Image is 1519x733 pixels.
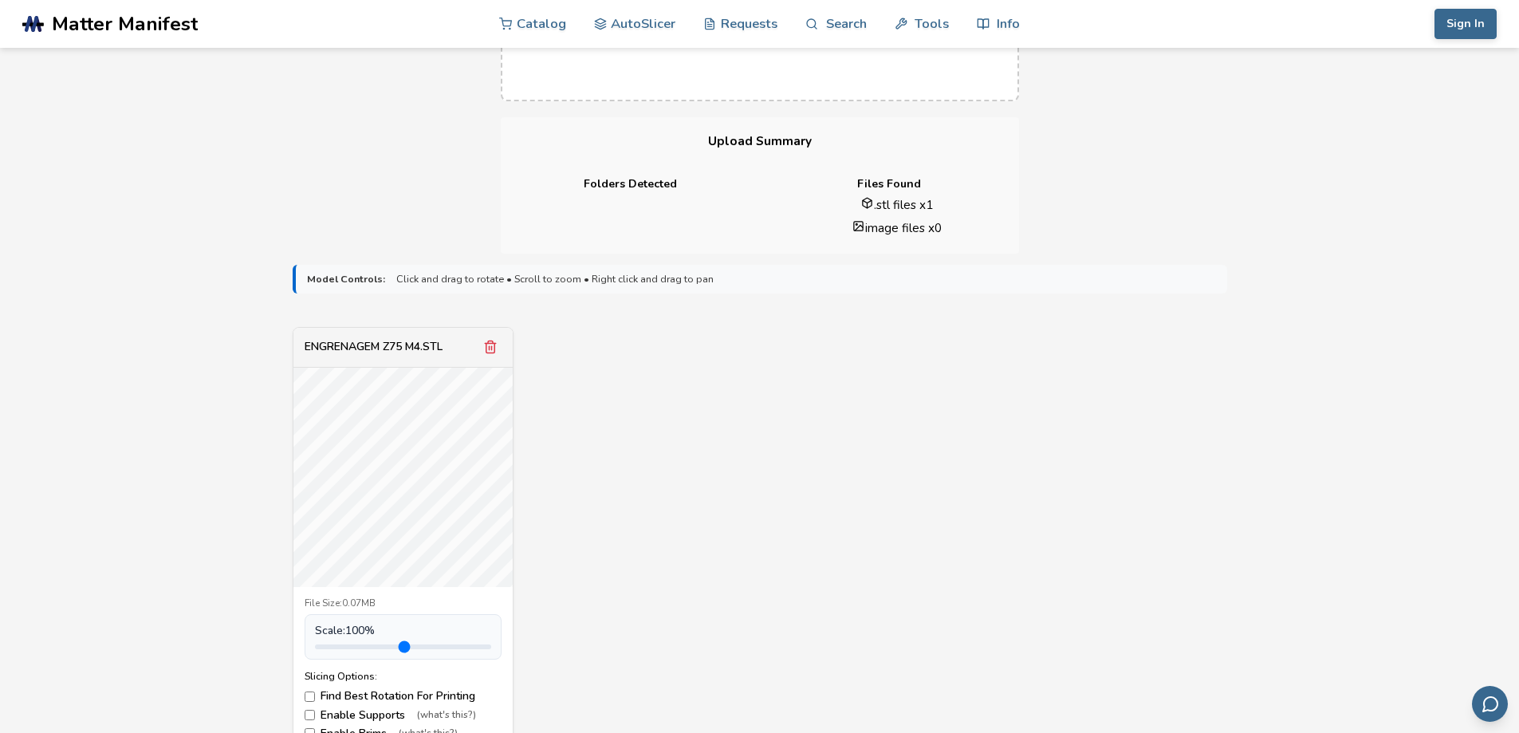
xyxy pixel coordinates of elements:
span: Scale: 100 % [315,625,375,637]
div: Slicing Options: [305,671,502,682]
li: image files x 0 [787,219,1008,236]
button: Send feedback via email [1472,686,1508,722]
label: Enable Supports [305,709,502,722]
h4: Folders Detected [512,178,749,191]
div: File Size: 0.07MB [305,598,502,609]
input: Find Best Rotation For Printing [305,692,315,702]
button: Sign In [1434,9,1497,39]
h3: Upload Summary [501,117,1019,166]
span: (what's this?) [417,710,476,721]
label: Find Best Rotation For Printing [305,690,502,703]
span: Click and drag to rotate • Scroll to zoom • Right click and drag to pan [396,274,714,285]
h4: Files Found [771,178,1008,191]
strong: Model Controls: [307,274,385,285]
li: .stl files x 1 [787,196,1008,213]
span: Matter Manifest [52,13,198,35]
button: Remove model [479,336,502,358]
div: ENGRENAGEM Z75 M4.STL [305,341,443,353]
input: Enable Supports(what's this?) [305,710,315,720]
